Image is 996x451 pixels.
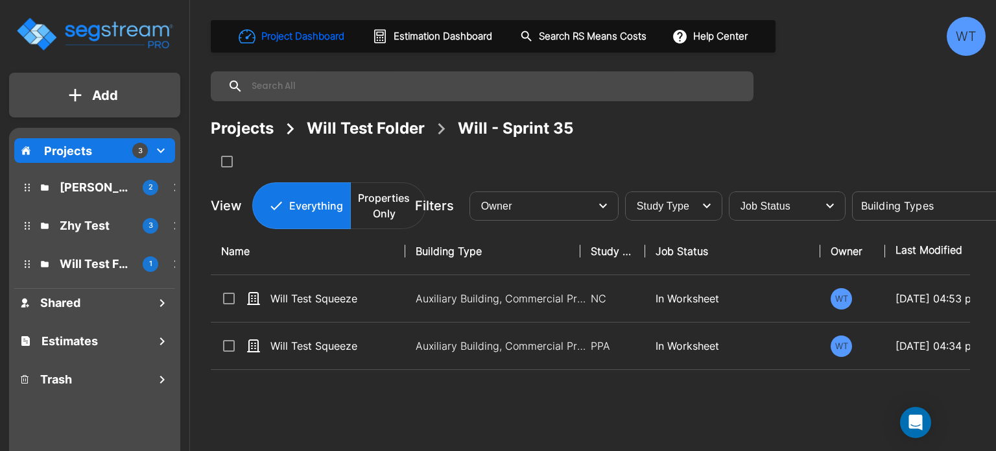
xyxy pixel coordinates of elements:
[580,228,645,275] th: Study Type
[261,29,344,44] h1: Project Dashboard
[741,201,790,212] span: Job Status
[637,201,689,212] span: Study Type
[270,338,400,354] p: Will Test Squeeze
[656,338,810,354] p: In Worksheet
[211,228,405,275] th: Name
[243,71,747,101] input: Search All
[211,196,242,215] p: View
[645,228,820,275] th: Job Status
[40,371,72,388] h1: Trash
[481,201,512,212] span: Owner
[515,24,654,49] button: Search RS Means Costs
[731,188,817,224] div: Select
[15,16,174,53] img: Logo
[41,332,98,350] h1: Estimates
[92,86,118,105] p: Add
[415,196,454,215] p: Filters
[416,291,591,306] p: Auxiliary Building, Commercial Property Site
[44,142,92,160] p: Projects
[820,228,885,275] th: Owner
[831,288,852,310] div: WT
[416,338,591,354] p: Auxiliary Building, Commercial Property Site
[367,23,499,50] button: Estimation Dashboard
[831,335,852,357] div: WT
[472,188,590,224] div: Select
[270,291,400,306] p: Will Test Squeeze
[289,198,343,213] p: Everything
[148,182,153,193] p: 2
[211,117,274,140] div: Projects
[458,117,573,140] div: Will - Sprint 35
[358,190,410,221] p: Properties Only
[628,188,694,224] div: Select
[591,291,635,306] p: NC
[60,217,132,234] p: Zhy Test
[149,258,152,269] p: 1
[60,255,132,273] p: Will Test Folder
[252,182,426,229] div: Platform
[394,29,492,44] h1: Estimation Dashboard
[591,338,635,354] p: PPA
[656,291,810,306] p: In Worksheet
[539,29,646,44] h1: Search RS Means Costs
[405,228,580,275] th: Building Type
[307,117,425,140] div: Will Test Folder
[40,294,80,311] h1: Shared
[252,182,351,229] button: Everything
[9,77,180,114] button: Add
[669,24,753,49] button: Help Center
[947,17,986,56] div: WT
[148,220,153,231] p: 3
[900,407,931,438] div: Open Intercom Messenger
[214,149,240,175] button: SelectAll
[350,182,426,229] button: Properties Only
[60,178,132,196] p: QA Emmanuel
[233,22,351,51] button: Project Dashboard
[138,145,143,156] p: 3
